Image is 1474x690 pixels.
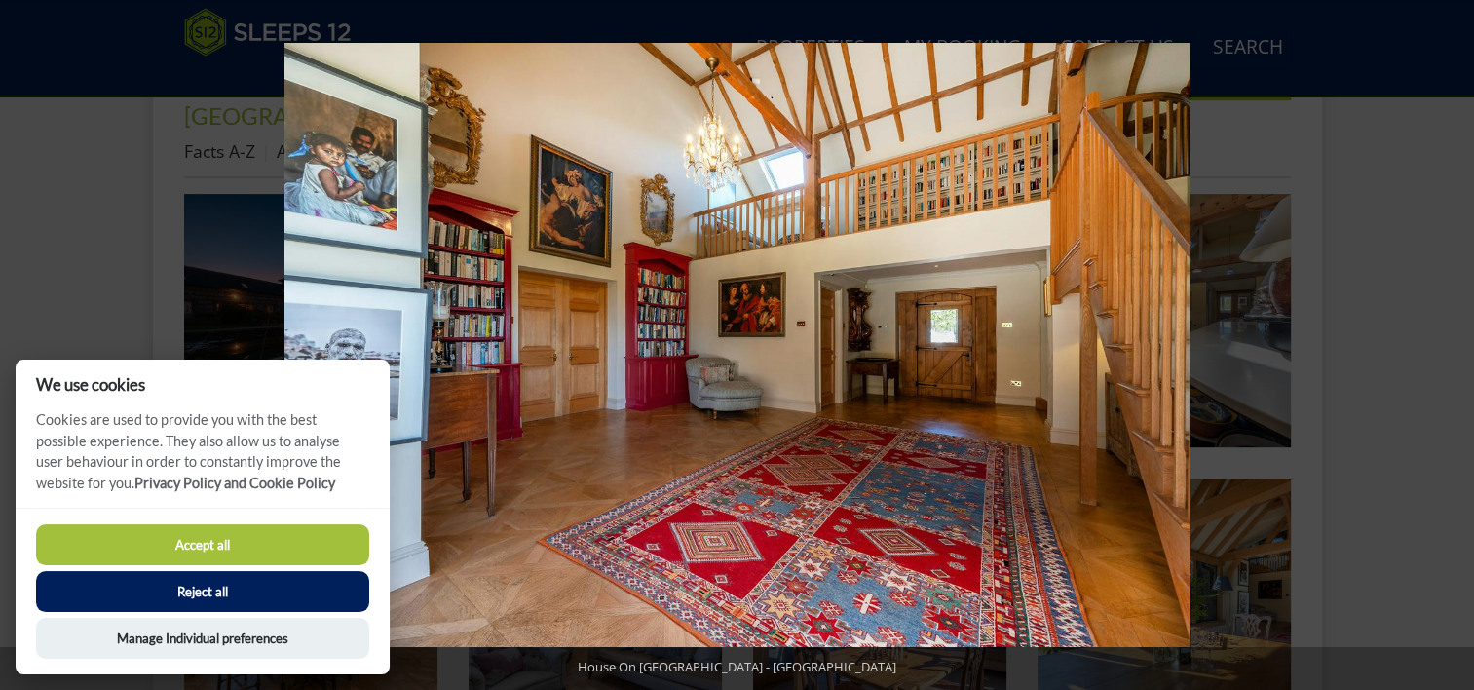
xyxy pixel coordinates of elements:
p: Cookies are used to provide you with the best possible experience. They also allow us to analyse ... [16,409,390,508]
h2: We use cookies [16,375,390,394]
img: house-on-the-hill-large-holiday-home-accommodation-wiltshire-sleeping-12.original.jpg [284,43,1190,647]
button: Accept all [36,524,369,565]
button: Reject all [36,571,369,612]
div: House On [GEOGRAPHIC_DATA] - [GEOGRAPHIC_DATA] [533,647,942,686]
a: Privacy Policy and Cookie Policy [134,475,335,491]
button: Manage Individual preferences [36,618,369,659]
